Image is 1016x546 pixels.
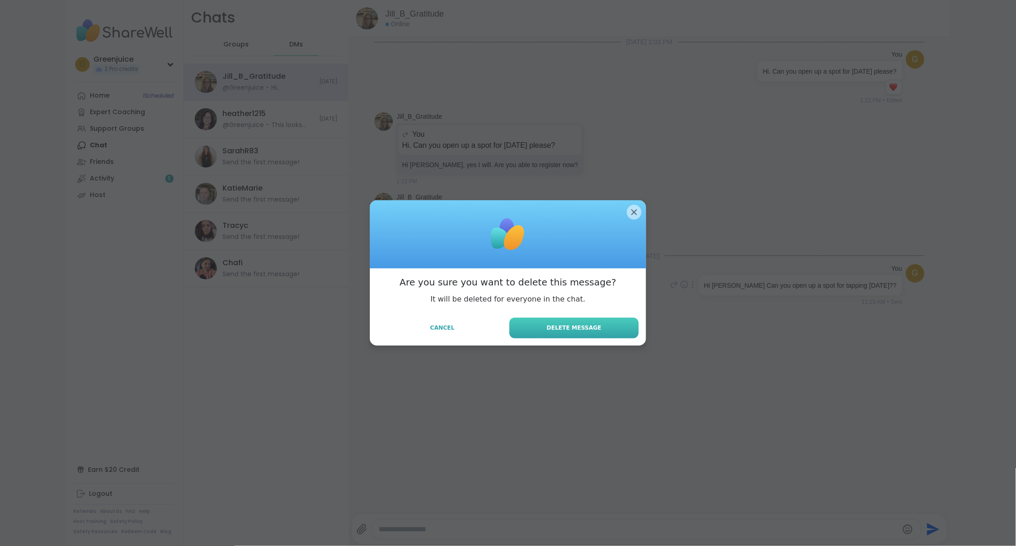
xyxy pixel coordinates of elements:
[509,318,639,338] button: Delete Message
[431,294,586,304] p: It will be deleted for everyone in the chat.
[377,318,508,337] button: Cancel
[485,211,531,257] img: ShareWell Logomark
[547,324,601,332] span: Delete Message
[430,324,455,332] span: Cancel
[400,276,617,289] h3: Are you sure you want to delete this message?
